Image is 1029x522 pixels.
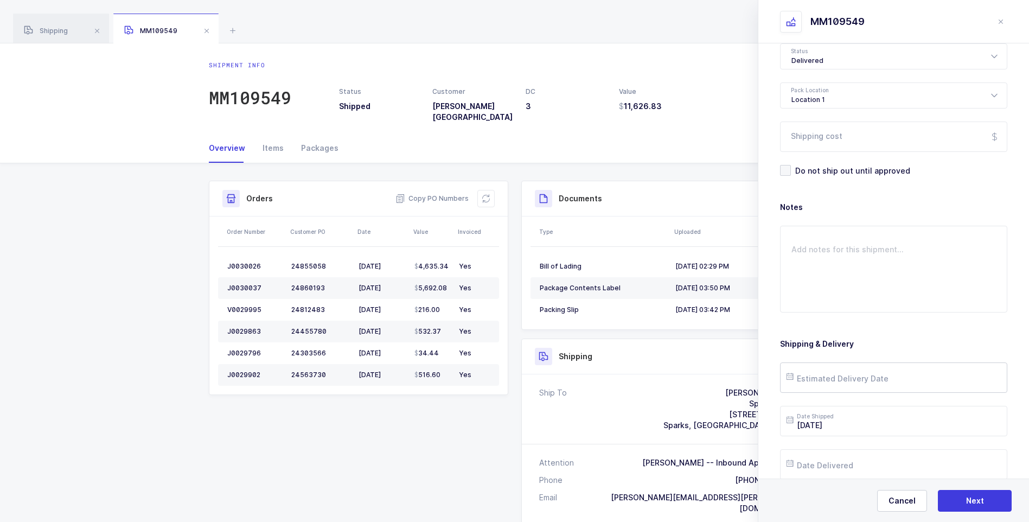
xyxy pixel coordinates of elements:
[539,475,563,486] div: Phone
[291,305,350,314] div: 24812483
[663,387,802,398] div: [PERSON_NAME], Inc
[675,284,802,292] div: [DATE] 03:50 PM
[227,262,283,271] div: J0030026
[357,227,407,236] div: Date
[540,262,667,271] div: Bill of Lading
[539,227,668,236] div: Type
[24,27,68,35] span: Shipping
[414,327,441,336] span: 532.37
[339,101,419,112] h3: Shipped
[414,284,447,292] span: 5,692.08
[559,351,592,362] h3: Shipping
[359,327,406,336] div: [DATE]
[526,87,606,97] div: DC
[735,475,802,486] div: [PHONE_NUMBER]
[359,284,406,292] div: [DATE]
[291,371,350,379] div: 24563730
[227,227,284,236] div: Order Number
[432,87,513,97] div: Customer
[227,327,283,336] div: J0029863
[414,262,449,271] span: 4,635.34
[359,349,406,358] div: [DATE]
[227,371,283,379] div: J0029902
[780,202,1007,213] h3: Notes
[459,349,471,357] span: Yes
[966,495,984,506] span: Next
[791,165,910,176] span: Do not ship out until approved
[459,284,471,292] span: Yes
[291,284,350,292] div: 24860193
[209,61,291,69] div: Shipment info
[994,15,1007,28] button: close drawer
[413,227,451,236] div: Value
[938,490,1012,512] button: Next
[227,305,283,314] div: V0029995
[889,495,916,506] span: Cancel
[414,371,440,379] span: 516.60
[459,305,471,314] span: Yes
[254,133,292,163] div: Items
[540,305,667,314] div: Packing Slip
[459,371,471,379] span: Yes
[663,398,802,409] div: Sparks -- DC3
[395,193,469,204] button: Copy PO Numbers
[675,305,802,314] div: [DATE] 03:42 PM
[539,457,574,468] div: Attention
[877,490,927,512] button: Cancel
[246,193,273,204] h3: Orders
[619,87,699,97] div: Value
[209,133,254,163] div: Overview
[663,421,802,430] span: Sparks, [GEOGRAPHIC_DATA], 89434
[619,101,662,112] span: 11,626.83
[291,262,350,271] div: 24855058
[459,327,471,335] span: Yes
[674,227,808,236] div: Uploaded
[526,101,606,112] h3: 3
[780,339,1007,349] h3: Shipping & Delivery
[290,227,351,236] div: Customer PO
[292,133,338,163] div: Packages
[459,262,471,270] span: Yes
[339,87,419,97] div: Status
[780,122,1007,152] input: Shipping cost
[540,284,667,292] div: Package Contents Label
[359,262,406,271] div: [DATE]
[359,371,406,379] div: [DATE]
[227,349,283,358] div: J0029796
[227,284,283,292] div: J0030037
[414,349,439,358] span: 34.44
[124,27,177,35] span: MM109549
[557,492,802,514] div: [PERSON_NAME][EMAIL_ADDRESS][PERSON_NAME][DOMAIN_NAME]
[291,327,350,336] div: 24455780
[559,193,602,204] h3: Documents
[458,227,496,236] div: Invoiced
[359,305,406,314] div: [DATE]
[291,349,350,358] div: 24303566
[539,387,567,431] div: Ship To
[539,492,557,514] div: Email
[675,262,802,271] div: [DATE] 02:29 PM
[663,409,802,420] div: [STREET_ADDRESS]
[414,305,440,314] span: 216.00
[810,15,865,28] div: MM109549
[642,457,802,468] div: [PERSON_NAME] -- Inbound Appointments
[432,101,513,123] h3: [PERSON_NAME] [GEOGRAPHIC_DATA]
